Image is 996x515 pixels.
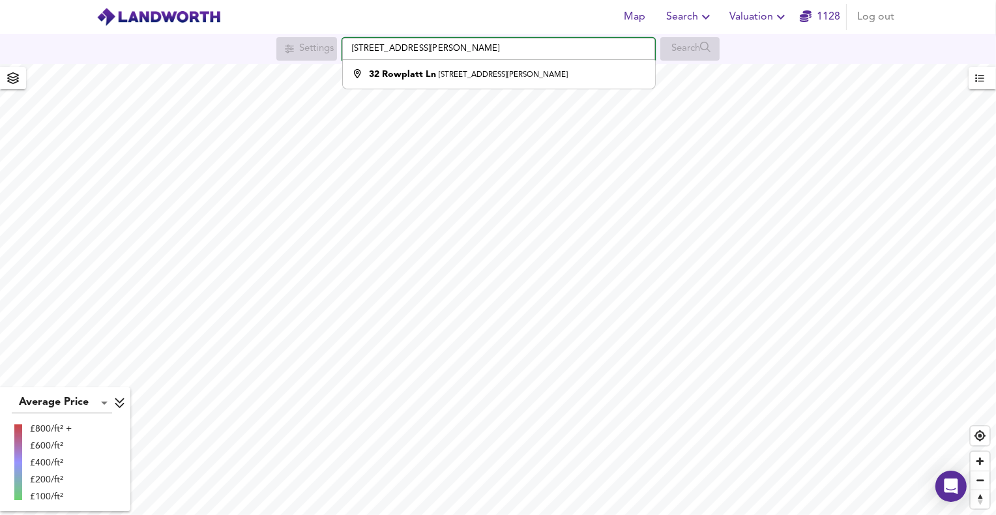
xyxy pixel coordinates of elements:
[971,426,989,445] button: Find my location
[30,439,72,452] div: £600/ft²
[342,38,655,60] input: Enter a location...
[724,4,794,30] button: Valuation
[660,37,720,61] div: Search for a location first or explore the map
[971,490,989,508] button: Reset bearing to north
[729,8,789,26] span: Valuation
[30,490,72,503] div: £100/ft²
[971,471,989,490] button: Zoom out
[857,8,894,26] span: Log out
[12,392,112,413] div: Average Price
[666,8,714,26] span: Search
[619,8,651,26] span: Map
[614,4,656,30] button: Map
[971,452,989,471] button: Zoom in
[800,8,840,26] a: 1128
[369,70,436,79] strong: 32 Rowplatt Ln
[799,4,841,30] button: 1128
[276,37,337,61] div: Search for a location first or explore the map
[30,456,72,469] div: £400/ft²
[661,4,719,30] button: Search
[96,7,221,27] img: logo
[935,471,967,502] div: Open Intercom Messenger
[852,4,900,30] button: Log out
[30,473,72,486] div: £200/ft²
[439,71,568,79] small: [STREET_ADDRESS][PERSON_NAME]
[30,422,72,435] div: £800/ft² +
